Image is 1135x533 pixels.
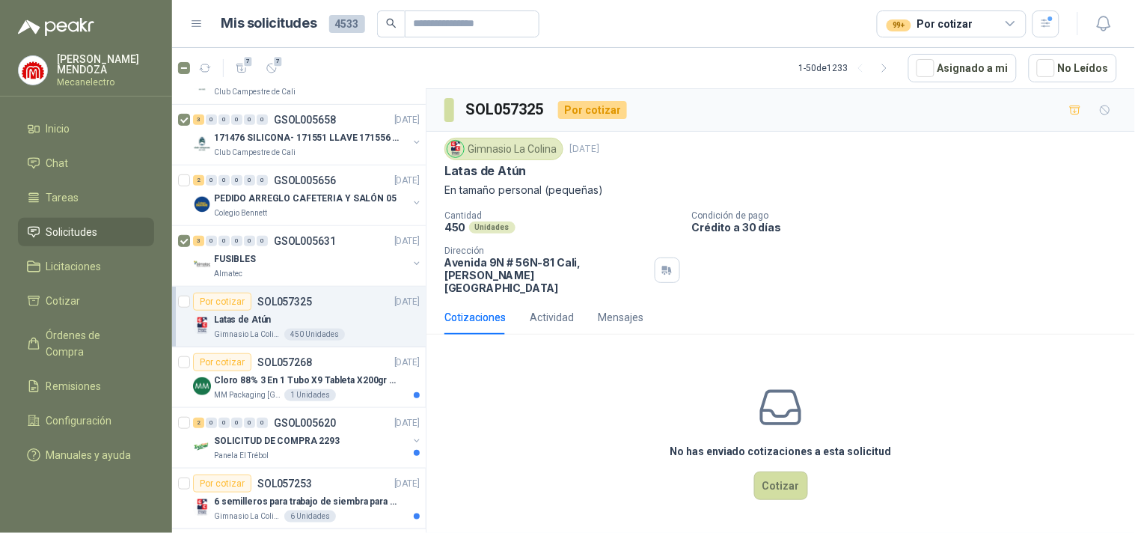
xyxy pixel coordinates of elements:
[887,16,973,32] div: Por cotizar
[18,321,154,366] a: Órdenes de Compra
[193,377,211,395] img: Company Logo
[598,309,643,326] div: Mensajes
[214,374,400,388] p: Cloro 88% 3 En 1 Tubo X9 Tableta X200gr Oxycl
[221,13,317,34] h1: Mis solicitudes
[18,149,154,177] a: Chat
[908,54,1017,82] button: Asignado a mi
[394,174,420,188] p: [DATE]
[57,78,154,87] p: Mecanelectro
[243,55,254,67] span: 7
[206,418,217,428] div: 0
[206,236,217,246] div: 0
[193,135,211,153] img: Company Logo
[257,296,312,307] p: SOL057325
[692,221,1129,234] p: Crédito a 30 días
[530,309,574,326] div: Actividad
[394,356,420,370] p: [DATE]
[57,54,154,75] p: [PERSON_NAME] MENDOZA
[214,313,271,327] p: Latas de Atún
[46,189,79,206] span: Tareas
[260,56,284,80] button: 7
[214,329,281,341] p: Gimnasio La Colina
[274,418,336,428] p: GSOL005620
[444,138,563,160] div: Gimnasio La Colina
[193,438,211,456] img: Company Logo
[193,418,204,428] div: 2
[206,115,217,125] div: 0
[444,221,466,234] p: 450
[18,441,154,469] a: Manuales y ayuda
[18,218,154,246] a: Solicitudes
[274,115,336,125] p: GSOL005658
[231,175,242,186] div: 0
[257,418,268,428] div: 0
[1029,54,1117,82] button: No Leídos
[193,115,204,125] div: 3
[18,18,94,36] img: Logo peakr
[394,295,420,309] p: [DATE]
[46,447,132,463] span: Manuales y ayuda
[231,236,242,246] div: 0
[394,477,420,491] p: [DATE]
[172,347,426,408] a: Por cotizarSOL057268[DATE] Company LogoCloro 88% 3 En 1 Tubo X9 Tableta X200gr OxyclMM Packaging ...
[444,210,680,221] p: Cantidad
[274,236,336,246] p: GSOL005631
[46,412,112,429] span: Configuración
[469,222,516,234] div: Unidades
[46,121,70,137] span: Inicio
[214,86,296,98] p: Club Campestre de Cali
[214,131,400,145] p: 171476 SILICONA- 171551 LLAVE 171556 CHAZO
[46,378,102,395] span: Remisiones
[558,101,627,119] div: Por cotizar
[46,155,69,171] span: Chat
[18,115,154,143] a: Inicio
[18,287,154,315] a: Cotizar
[214,389,281,401] p: MM Packaging [GEOGRAPHIC_DATA]
[214,252,256,266] p: FUSIBLES
[244,236,255,246] div: 0
[193,232,423,280] a: 3 0 0 0 0 0 GSOL005631[DATE] Company LogoFUSIBLESAlmatec
[193,171,423,219] a: 2 0 0 0 0 0 GSOL005656[DATE] Company LogoPEDIDO ARREGLO CAFETERIA Y SALÓN 05Colegio Bennett
[274,175,336,186] p: GSOL005656
[799,56,896,80] div: 1 - 50 de 1233
[257,478,312,489] p: SOL057253
[257,175,268,186] div: 0
[214,147,296,159] p: Club Campestre de Cali
[193,353,251,371] div: Por cotizar
[284,329,345,341] div: 450 Unidades
[206,175,217,186] div: 0
[444,309,506,326] div: Cotizaciones
[193,236,204,246] div: 3
[670,443,892,460] h3: No has enviado cotizaciones a esta solicitud
[257,357,312,368] p: SOL057268
[444,182,1117,198] p: En tamaño personal (pequeñas)
[218,418,230,428] div: 0
[257,115,268,125] div: 0
[394,234,420,249] p: [DATE]
[18,406,154,435] a: Configuración
[444,246,649,256] p: Dirección
[193,317,211,335] img: Company Logo
[193,293,251,311] div: Por cotizar
[692,210,1129,221] p: Condición de pago
[193,475,251,493] div: Por cotizar
[257,236,268,246] div: 0
[231,115,242,125] div: 0
[386,18,397,28] span: search
[46,327,140,360] span: Órdenes de Compra
[447,141,464,157] img: Company Logo
[214,450,269,462] p: Panela El Trébol
[19,56,47,85] img: Company Logo
[273,55,284,67] span: 7
[218,175,230,186] div: 0
[230,56,254,80] button: 7
[18,183,154,212] a: Tareas
[172,469,426,529] a: Por cotizarSOL057253[DATE] Company Logo6 semilleros para trabajo de siembra para estudiantes en l...
[46,293,81,309] span: Cotizar
[214,207,267,219] p: Colegio Bennett
[284,389,336,401] div: 1 Unidades
[329,15,365,33] span: 4533
[466,98,546,121] h3: SOL057325
[394,416,420,430] p: [DATE]
[214,434,340,448] p: SOLICITUD DE COMPRA 2293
